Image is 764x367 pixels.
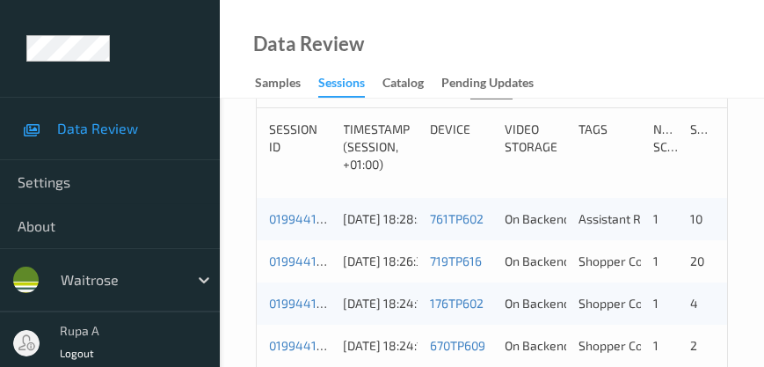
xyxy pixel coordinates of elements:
a: 0199441b-305a-7a56-af31-19d6b906dceb [269,296,505,311]
span: Shopper Confirmed [578,253,687,268]
span: 10 [690,211,702,226]
div: Non Scans [653,121,678,173]
div: Data Review [253,35,364,53]
span: 1 [653,296,658,311]
div: On Backend [505,210,567,228]
div: [DATE] 18:24:16 [344,295,418,312]
span: Shopper Confirmed [578,296,687,311]
div: Sessions [318,74,365,98]
div: On Backend [505,295,567,312]
span: Shopper Confirmed [578,338,687,353]
a: 761TP602 [430,211,484,226]
span: 4 [690,296,698,311]
div: On Backend [505,253,567,270]
div: [DATE] 18:26:37 [344,253,418,270]
div: [DATE] 18:28:52 [344,210,418,228]
a: Samples [255,71,318,96]
span: Assistant Rejected [578,211,683,226]
span: 1 [653,338,658,353]
span: 1 [653,253,658,268]
a: 0199441b-2ee4-7828-b80f-af5f3b8a2c9a [269,338,507,353]
div: Video Storage [505,121,567,173]
a: 719TP616 [430,253,482,268]
div: Session ID [269,121,331,173]
div: Catalog [382,74,424,96]
div: [DATE] 18:24:16 [344,337,418,355]
div: Samples [690,121,715,173]
a: 0199441f-650d-7a13-9228-b3b338d44dd2 [269,211,511,226]
div: Samples [255,74,301,96]
a: Catalog [382,71,441,96]
a: 176TP602 [430,296,484,311]
a: 0199441d-55ed-77bd-9d2e-e4d078361f4e [269,253,508,268]
span: 2 [690,338,697,353]
div: Tags [578,121,641,173]
a: 670TP609 [430,338,485,353]
span: 1 [653,211,658,226]
a: Sessions [318,71,382,98]
span: 20 [690,253,704,268]
div: Pending Updates [441,74,534,96]
a: Pending Updates [441,71,551,96]
div: Device [430,121,492,173]
div: Timestamp (Session, +01:00) [344,121,418,173]
div: On Backend [505,337,567,355]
